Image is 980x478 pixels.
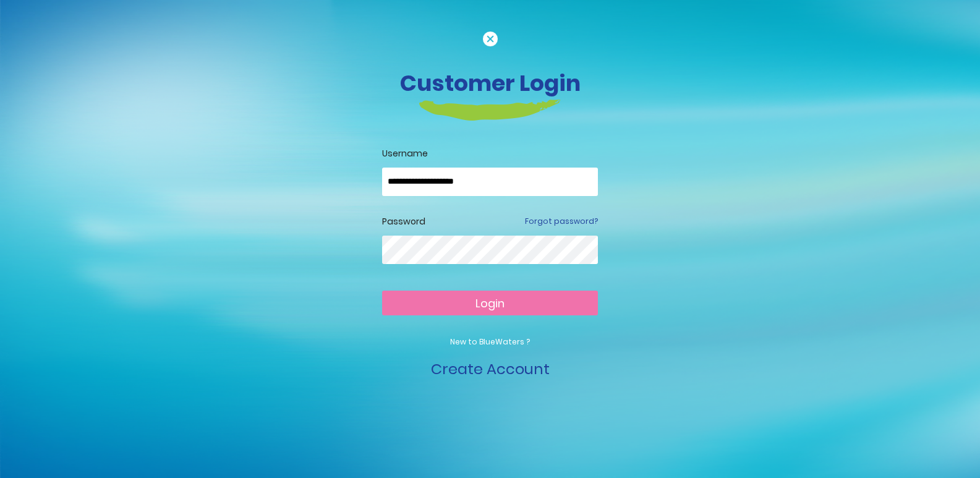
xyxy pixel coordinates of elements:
h3: Customer Login [147,70,833,96]
button: Login [382,291,598,315]
a: Create Account [431,359,550,379]
p: New to BlueWaters ? [382,336,598,348]
span: Login [475,296,505,311]
a: Forgot password? [525,216,598,227]
label: Password [382,215,425,228]
img: login-heading-border.png [419,100,561,121]
label: Username [382,147,598,160]
img: cancel [483,32,498,46]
